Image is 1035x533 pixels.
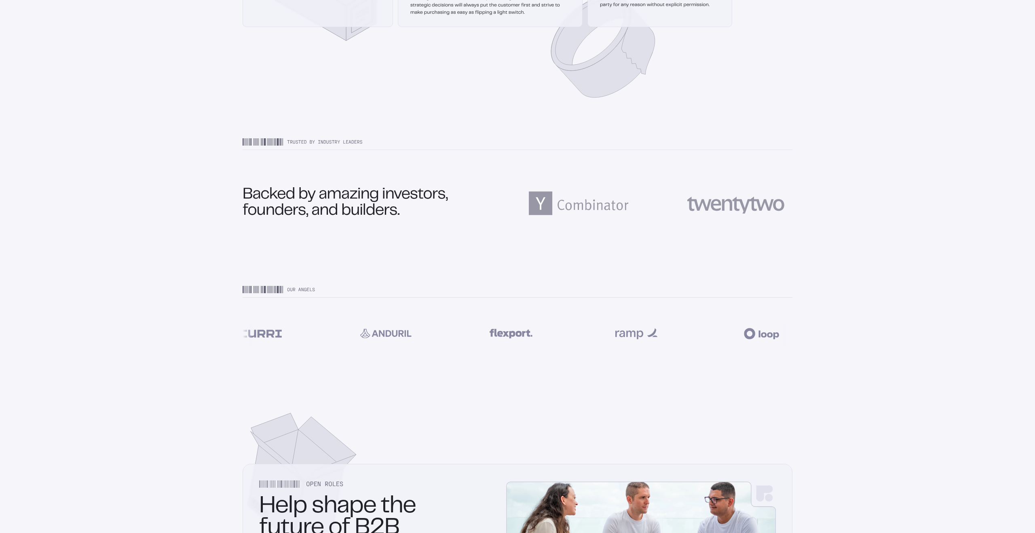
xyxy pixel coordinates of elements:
[234,322,287,345] img: curri logo
[259,480,300,488] img: Barcode
[359,322,412,345] img: anduril logo
[243,138,792,150] div: Trusted by Industry Leaders
[485,322,537,345] img: flexport logo
[610,322,663,345] img: ramp logo
[679,181,792,225] img: 22 logo
[243,187,450,219] h1: Backed by amazing investors, founders, and builders.
[522,181,635,225] img: Y Combinator logo
[243,286,792,298] div: Our Angels
[735,322,788,345] img: loop logo
[259,480,464,488] div: Open Roles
